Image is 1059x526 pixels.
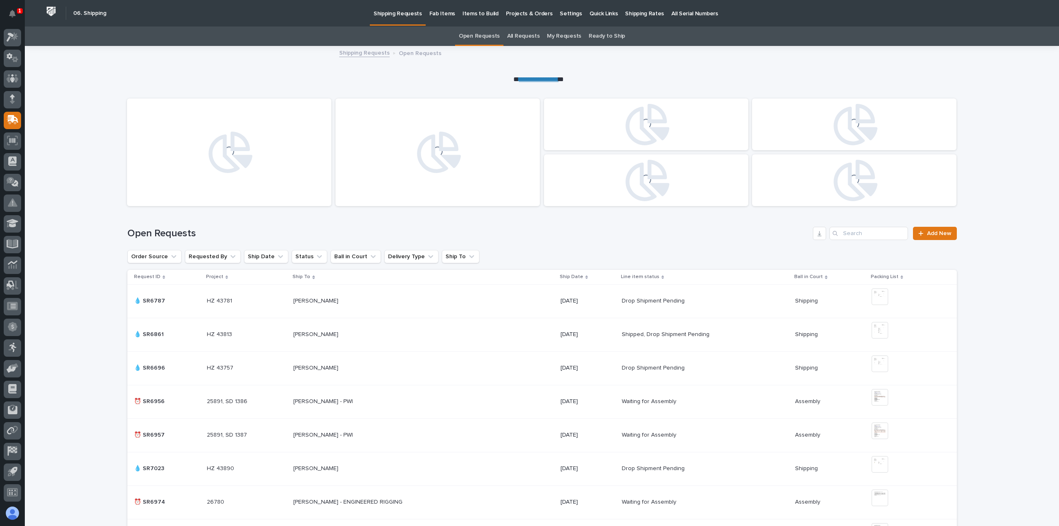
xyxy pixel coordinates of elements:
p: Shipping [795,363,819,372]
p: 💧 SR6861 [134,329,165,338]
p: 25891, SD 1386 [207,396,249,405]
tr: ⏰ SR6974⏰ SR6974 2678026780 [PERSON_NAME] - ENGINEERED RIGGING[PERSON_NAME] - ENGINEERED RIGGING ... [127,485,957,519]
p: HZ 43890 [207,464,236,472]
p: HZ 43781 [207,296,234,305]
p: Project [206,272,223,281]
span: Add New [927,231,951,236]
p: [PERSON_NAME] [293,464,340,472]
p: Shipping [795,296,819,305]
p: [PERSON_NAME] - PWI [293,430,355,439]
button: Status [292,250,327,263]
a: Add New [913,227,956,240]
p: Waiting for Assembly [622,497,678,506]
p: HZ 43813 [207,329,234,338]
p: Request ID [134,272,161,281]
button: Requested By [185,250,241,263]
p: ⏰ SR6957 [134,430,166,439]
input: Search [829,227,908,240]
a: My Requests [547,26,581,46]
p: [DATE] [561,365,615,372]
p: 26780 [207,497,226,506]
p: [DATE] [561,298,615,305]
p: Shipped, Drop Shipment Pending [622,329,711,338]
p: [PERSON_NAME] [293,329,340,338]
tr: 💧 SR7023💧 SR7023 HZ 43890HZ 43890 [PERSON_NAME][PERSON_NAME] [DATE]Drop Shipment PendingDrop Ship... [127,452,957,485]
img: Workspace Logo [43,4,59,19]
button: Ball in Court [331,250,381,263]
p: Waiting for Assembly [622,396,678,405]
a: Ready to Ship [589,26,625,46]
button: Ship To [442,250,479,263]
p: Waiting for Assembly [622,430,678,439]
tr: ⏰ SR6956⏰ SR6956 25891, SD 138625891, SD 1386 [PERSON_NAME] - PWI[PERSON_NAME] - PWI [DATE]Waitin... [127,385,957,418]
div: Notifications1 [10,10,21,23]
h2: 06. Shipping [73,10,106,17]
button: users-avatar [4,504,21,522]
a: All Requests [507,26,539,46]
p: Shipping [795,329,819,338]
p: [PERSON_NAME] [293,363,340,372]
p: Drop Shipment Pending [622,296,686,305]
h1: Open Requests [127,228,810,240]
button: Notifications [4,5,21,22]
tr: ⏰ SR6957⏰ SR6957 25891, SD 138725891, SD 1387 [PERSON_NAME] - PWI[PERSON_NAME] - PWI [DATE]Waitin... [127,418,957,452]
p: [DATE] [561,398,615,405]
p: Line item status [621,272,659,281]
p: Packing List [871,272,898,281]
p: 1 [18,8,21,14]
p: [DATE] [561,465,615,472]
p: [DATE] [561,432,615,439]
p: Ship To [292,272,310,281]
tr: 💧 SR6787💧 SR6787 HZ 43781HZ 43781 [PERSON_NAME][PERSON_NAME] [DATE]Drop Shipment PendingDrop Ship... [127,284,957,318]
p: [PERSON_NAME] [293,296,340,305]
a: Open Requests [459,26,500,46]
p: [DATE] [561,331,615,338]
a: Shipping Requests [339,48,390,57]
button: Ship Date [244,250,288,263]
p: ⏰ SR6974 [134,497,167,506]
p: 💧 SR6787 [134,296,167,305]
p: Shipping [795,464,819,472]
p: Assembly [795,497,822,506]
p: Open Requests [399,48,441,57]
p: [PERSON_NAME] - ENGINEERED RIGGING [293,497,404,506]
p: [DATE] [561,499,615,506]
p: HZ 43757 [207,363,235,372]
button: Order Source [127,250,182,263]
p: ⏰ SR6956 [134,396,166,405]
p: Ship Date [560,272,583,281]
p: Drop Shipment Pending [622,363,686,372]
p: [PERSON_NAME] - PWI [293,396,355,405]
p: Ball in Court [794,272,823,281]
tr: 💧 SR6861💧 SR6861 HZ 43813HZ 43813 [PERSON_NAME][PERSON_NAME] [DATE]Shipped, Drop Shipment Pending... [127,318,957,351]
tr: 💧 SR6696💧 SR6696 HZ 43757HZ 43757 [PERSON_NAME][PERSON_NAME] [DATE]Drop Shipment PendingDrop Ship... [127,351,957,385]
p: Assembly [795,396,822,405]
p: 💧 SR6696 [134,363,167,372]
p: Assembly [795,430,822,439]
button: Delivery Type [384,250,438,263]
p: 💧 SR7023 [134,464,166,472]
p: Drop Shipment Pending [622,464,686,472]
p: 25891, SD 1387 [207,430,249,439]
